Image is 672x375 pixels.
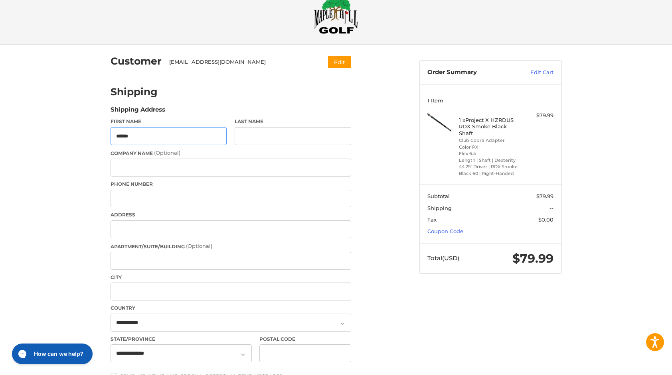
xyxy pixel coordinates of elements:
[111,105,165,118] legend: Shipping Address
[549,205,553,211] span: --
[111,274,351,281] label: City
[513,69,553,77] a: Edit Cart
[522,112,553,120] div: $79.99
[427,97,553,104] h3: 1 Item
[459,150,520,157] li: Flex 6.5
[427,205,452,211] span: Shipping
[111,304,351,312] label: Country
[8,341,95,367] iframe: Gorgias live chat messenger
[111,86,158,98] h2: Shipping
[459,117,520,136] h4: 1 x Project X HZRDUS RDX Smoke Black Shaft
[427,216,437,223] span: Tax
[459,144,520,151] li: Color PX
[111,118,227,125] label: First Name
[111,149,351,157] label: Company Name
[111,336,252,343] label: State/Province
[186,243,212,249] small: (Optional)
[235,118,351,125] label: Last Name
[427,193,450,199] span: Subtotal
[111,181,351,188] label: Phone Number
[512,251,553,266] span: $79.99
[427,228,463,234] a: Coupon Code
[536,193,553,199] span: $79.99
[427,254,459,262] span: Total (USD)
[538,216,553,223] span: $0.00
[259,336,351,343] label: Postal Code
[169,58,312,66] div: [EMAIL_ADDRESS][DOMAIN_NAME]
[154,149,180,156] small: (Optional)
[111,211,351,218] label: Address
[328,56,351,68] button: Edit
[459,157,520,177] li: Length | Shaft | Dexterity 44.25" Driver | RDX Smoke Black 60 | Right-Handed
[111,55,162,67] h2: Customer
[427,69,513,77] h3: Order Summary
[459,137,520,144] li: Club Cobra Adapter
[111,242,351,250] label: Apartment/Suite/Building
